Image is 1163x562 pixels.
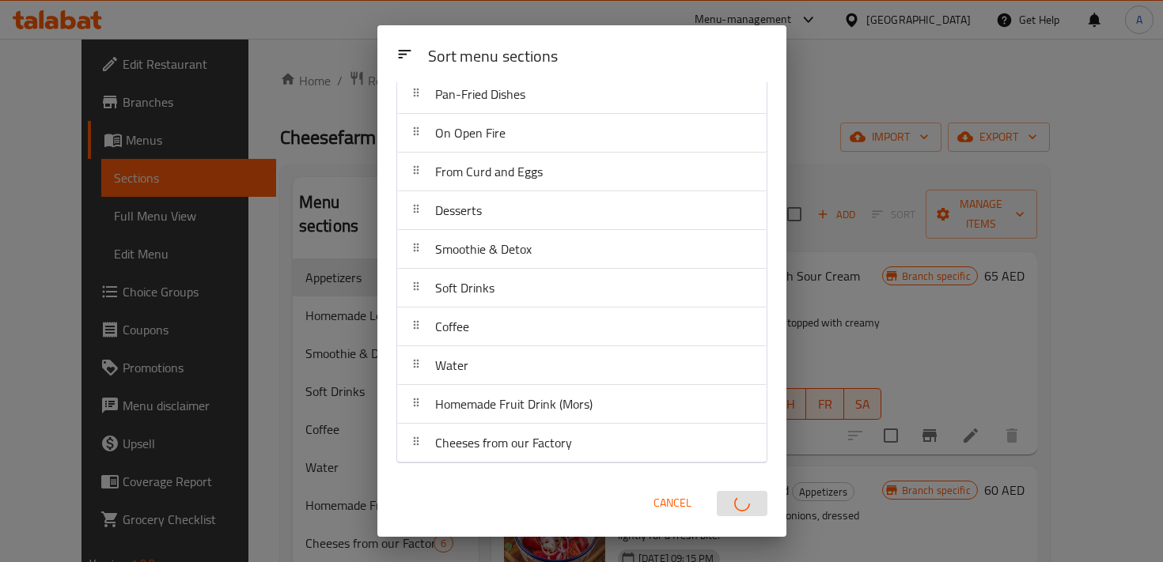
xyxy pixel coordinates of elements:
div: Desserts [397,191,767,230]
span: Coffee [435,315,469,338]
span: Pan-Fried Dishes [435,82,525,106]
span: Homemade Fruit Drink (Mors) [435,392,593,416]
span: Soft Drinks [435,276,494,300]
span: Cancel [653,493,691,513]
div: Homemade Fruit Drink (Mors) [397,385,767,424]
div: From Curd and Eggs [397,153,767,191]
span: Cheeses from our Factory [435,431,572,455]
span: On Open Fire [435,121,506,145]
div: Coffee [397,307,767,346]
div: Smoothie & Detox [397,230,767,269]
span: Smoothie & Detox [435,237,532,261]
span: Water [435,353,468,377]
div: Pan-Fried Dishes [397,75,767,114]
div: Water [397,346,767,385]
button: Cancel [647,488,698,518]
div: Soft Drinks [397,269,767,307]
div: Cheeses from our Factory [397,424,767,462]
span: Desserts [435,198,482,222]
span: From Curd and Eggs [435,160,543,183]
div: On Open Fire [397,114,767,153]
div: Sort menu sections [422,40,774,75]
